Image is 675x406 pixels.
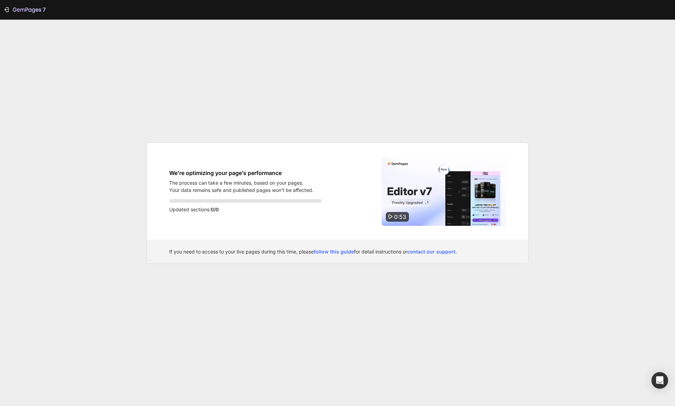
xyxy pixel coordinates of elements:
[169,248,506,255] div: If you need to access to your live pages during this time, please for detail instructions or .
[169,205,321,214] p: Updated sections:
[43,6,46,14] p: 7
[169,179,313,186] p: The process can take a few minutes, based on your pages.
[169,169,313,177] h1: We’re optimizing your page’s performance
[314,249,354,255] a: follow this guide
[651,372,668,389] div: Open Intercom Messenger
[394,213,406,220] span: 0:53
[382,157,506,226] img: Video thumbnail
[169,186,313,194] p: Your data remains safe and published pages won’t be affected.
[407,249,455,255] a: contact our support
[211,206,219,212] span: 0/0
